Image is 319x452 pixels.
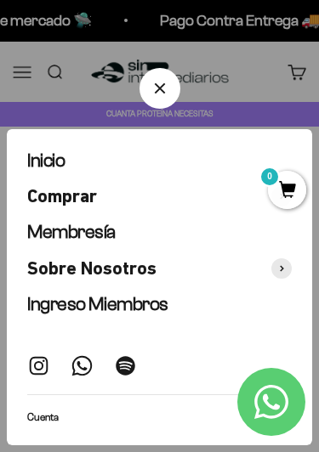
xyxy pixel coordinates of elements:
[268,182,306,201] a: 0
[27,221,116,242] span: Membresía
[27,150,292,172] a: Inicio
[27,293,292,315] a: Ingreso Miembros
[27,409,59,425] a: Cuenta
[27,257,292,280] button: Sobre Nosotros
[71,354,94,377] a: Síguenos en WhatsApp
[27,257,157,280] span: Sobre Nosotros
[27,150,65,171] span: Inicio
[27,221,292,243] a: Membresía
[259,167,280,187] mark: 0
[114,354,137,377] a: Síguenos en Spotify
[27,185,292,207] button: Comprar
[27,293,168,314] span: Ingreso Miembros
[27,354,50,377] a: Síguenos en Instagram
[27,185,97,207] span: Comprar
